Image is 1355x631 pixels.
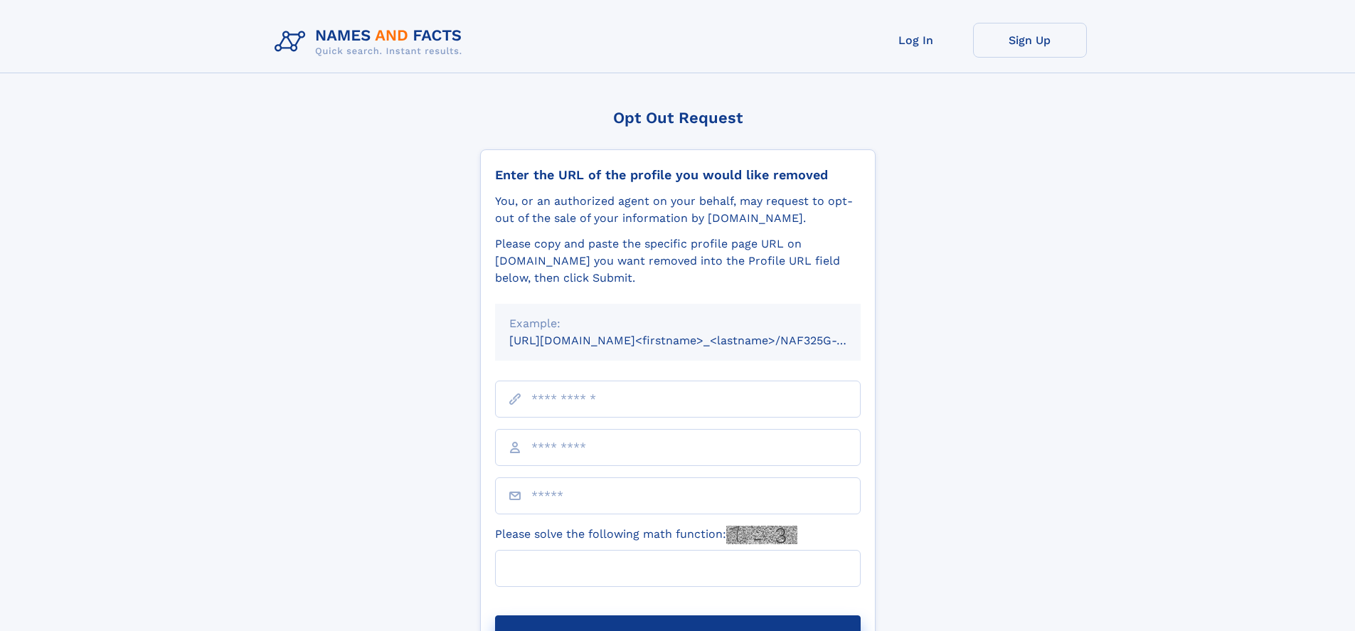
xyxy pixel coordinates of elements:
[509,315,846,332] div: Example:
[480,109,876,127] div: Opt Out Request
[509,334,888,347] small: [URL][DOMAIN_NAME]<firstname>_<lastname>/NAF325G-xxxxxxxx
[495,235,861,287] div: Please copy and paste the specific profile page URL on [DOMAIN_NAME] you want removed into the Pr...
[495,526,797,544] label: Please solve the following math function:
[973,23,1087,58] a: Sign Up
[859,23,973,58] a: Log In
[495,167,861,183] div: Enter the URL of the profile you would like removed
[269,23,474,61] img: Logo Names and Facts
[495,193,861,227] div: You, or an authorized agent on your behalf, may request to opt-out of the sale of your informatio...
